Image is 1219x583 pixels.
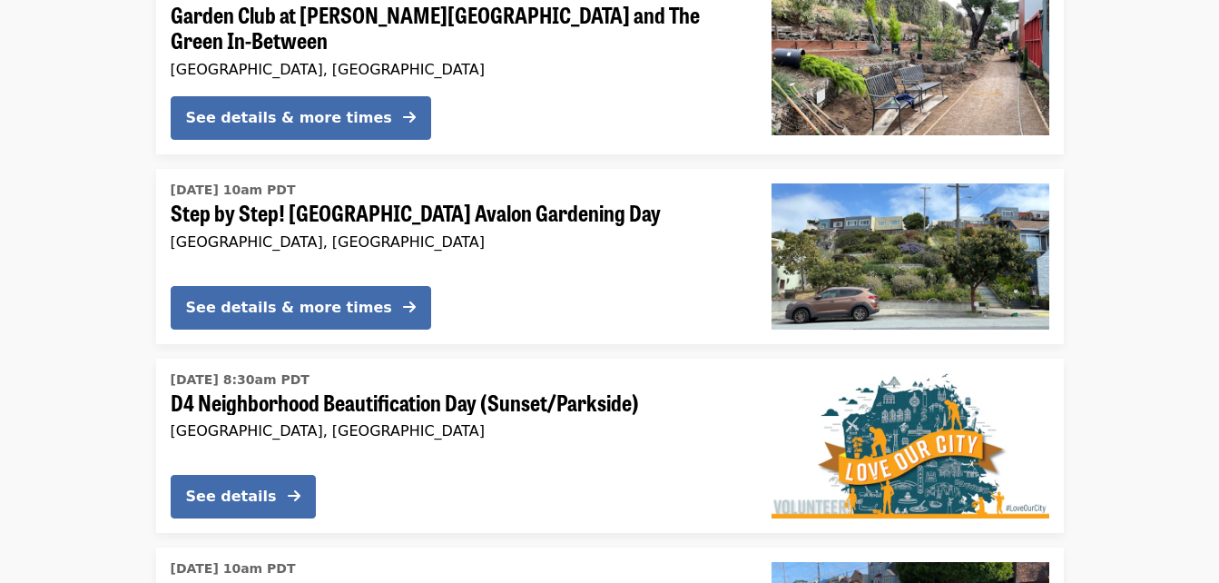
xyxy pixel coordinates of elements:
time: [DATE] 10am PDT [171,181,296,200]
div: See details & more times [186,107,392,129]
div: [GEOGRAPHIC_DATA], [GEOGRAPHIC_DATA] [171,233,742,251]
div: [GEOGRAPHIC_DATA], [GEOGRAPHIC_DATA] [171,422,742,440]
div: See details & more times [186,297,392,319]
a: See details for "D4 Neighborhood Beautification Day (Sunset/Parkside)" [156,359,1064,533]
span: Garden Club at [PERSON_NAME][GEOGRAPHIC_DATA] and The Green In-Between [171,2,742,54]
time: [DATE] 8:30am PDT [171,371,310,390]
i: arrow-right icon [288,488,300,505]
button: See details & more times [171,96,431,140]
div: [GEOGRAPHIC_DATA], [GEOGRAPHIC_DATA] [171,61,742,78]
img: Step by Step! Athens Avalon Gardening Day organized by SF Public Works [772,183,1049,329]
span: Step by Step! [GEOGRAPHIC_DATA] Avalon Gardening Day [171,200,742,226]
span: D4 Neighborhood Beautification Day (Sunset/Parkside) [171,390,742,416]
time: [DATE] 10am PDT [171,559,296,578]
div: See details [186,486,277,508]
i: arrow-right icon [403,109,416,126]
i: arrow-right icon [403,299,416,316]
button: See details [171,475,316,519]
a: See details for "Step by Step! Athens Avalon Gardening Day" [156,169,1064,343]
button: See details & more times [171,286,431,330]
img: D4 Neighborhood Beautification Day (Sunset/Parkside) organized by SF Public Works [772,373,1049,519]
